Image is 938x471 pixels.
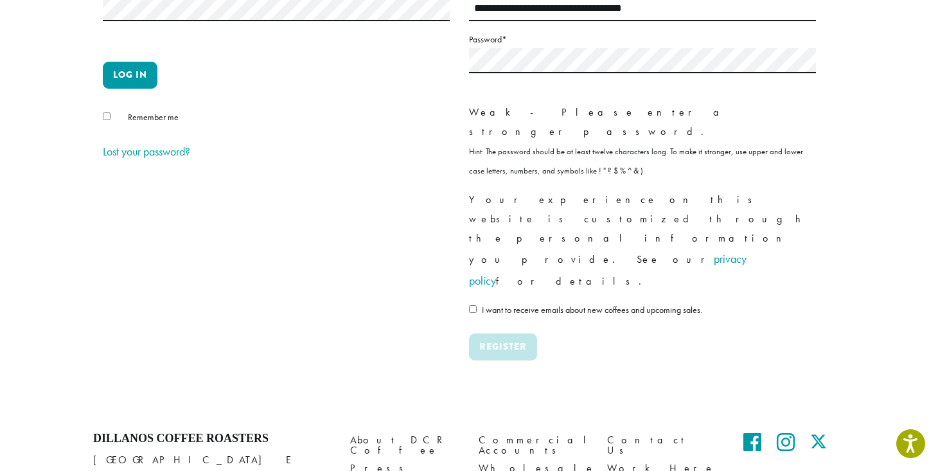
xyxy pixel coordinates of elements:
[128,111,179,123] span: Remember me
[479,432,588,459] a: Commercial Accounts
[103,62,157,89] button: Log in
[469,190,816,292] p: Your experience on this website is customized through the personal information you provide. See o...
[482,304,702,315] span: I want to receive emails about new coffees and upcoming sales.
[469,333,537,360] button: Register
[469,305,477,313] input: I want to receive emails about new coffees and upcoming sales.
[350,432,459,459] a: About DCR Coffee
[93,432,331,446] h4: Dillanos Coffee Roasters
[103,144,190,159] a: Lost your password?
[469,103,816,141] div: Weak - Please enter a stronger password.
[469,31,816,48] label: Password
[469,146,803,176] small: Hint: The password should be at least twelve characters long. To make it stronger, use upper and ...
[607,432,716,459] a: Contact Us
